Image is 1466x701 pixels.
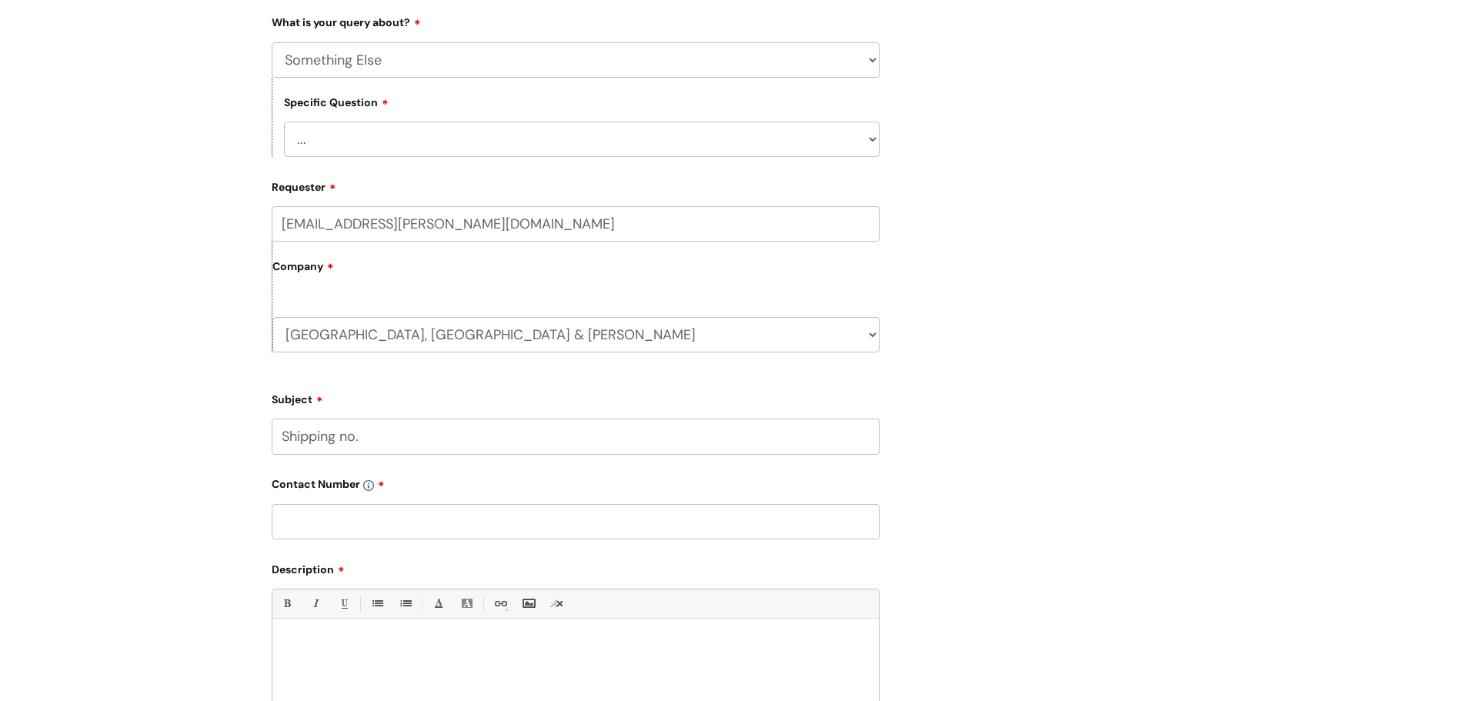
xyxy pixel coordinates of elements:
label: Company [272,255,880,289]
label: Contact Number [272,472,880,491]
label: Subject [272,388,880,406]
a: 1. Ordered List (Ctrl-Shift-8) [396,594,415,613]
a: Back Color [457,594,476,613]
a: Insert Image... [519,594,538,613]
a: Link [490,594,509,613]
a: Underline(Ctrl-U) [334,594,353,613]
a: Font Color [429,594,448,613]
input: Email [272,206,880,242]
label: What is your query about? [272,11,880,29]
a: Bold (Ctrl-B) [277,594,296,613]
label: Requester [272,175,880,194]
label: Description [272,558,880,576]
a: Italic (Ctrl-I) [306,594,325,613]
label: Specific Question [284,94,389,109]
img: info-icon.svg [363,480,374,491]
a: • Unordered List (Ctrl-Shift-7) [367,594,386,613]
a: Remove formatting (Ctrl-\) [547,594,566,613]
